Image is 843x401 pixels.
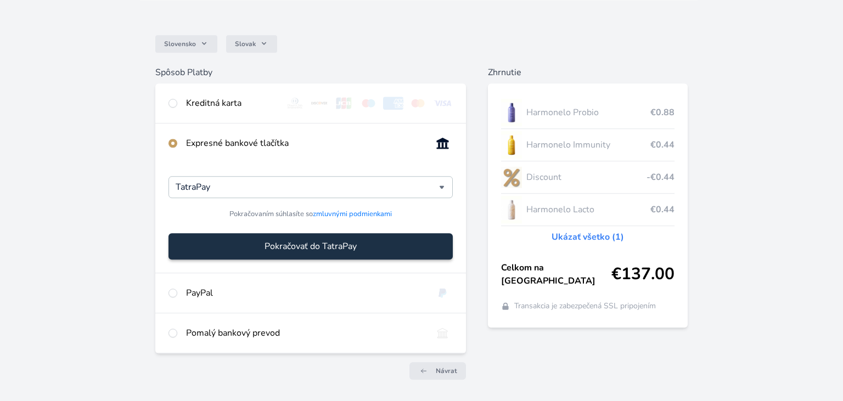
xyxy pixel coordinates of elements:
[488,66,688,79] h6: Zhrnutie
[168,176,453,198] div: TatraPay
[155,66,466,79] h6: Spôsob Platby
[334,97,354,110] img: jcb.svg
[235,39,256,48] span: Slovak
[514,301,656,312] span: Transakcia je zabezpečená SSL pripojením
[647,171,675,184] span: -€0.44
[164,39,196,48] span: Slovensko
[229,209,392,219] span: Pokračovaním súhlasíte so
[186,137,424,150] div: Expresné bankové tlačítka
[265,240,357,253] span: Pokračovať do TatraPay
[526,203,650,216] span: Harmonelo Lacto
[501,261,611,287] span: Celkom na [GEOGRAPHIC_DATA]
[650,106,675,119] span: €0.88
[526,171,647,184] span: Discount
[501,131,522,159] img: IMMUNITY_se_stinem_x-lo.jpg
[176,180,439,194] input: Vyhľadávanie...
[611,264,675,284] span: €137.00
[168,233,453,259] button: Pokračovať do TatraPay
[408,97,428,110] img: mc.svg
[310,97,330,110] img: discover.svg
[432,286,453,300] img: paypal.svg
[186,326,424,340] div: Pomalý bankový prevod
[552,230,624,244] a: Ukázať všetko (1)
[432,137,453,150] img: onlineBanking_SK.svg
[501,163,522,191] img: discount-lo.png
[650,203,675,216] span: €0.44
[226,35,277,53] button: Slovak
[501,99,522,126] img: CLEAN_PROBIO_se_stinem_x-lo.jpg
[436,366,457,375] span: Návrat
[526,106,650,119] span: Harmonelo Probio
[186,286,424,300] div: PayPal
[155,35,217,53] button: Slovensko
[432,326,453,340] img: bankTransfer_IBAN.svg
[313,209,392,219] a: zmluvnými podmienkami
[409,362,466,380] a: Návrat
[186,97,276,110] div: Kreditná karta
[383,97,403,110] img: amex.svg
[432,97,453,110] img: visa.svg
[501,196,522,223] img: CLEAN_LACTO_se_stinem_x-hi-lo.jpg
[526,138,650,151] span: Harmonelo Immunity
[285,97,305,110] img: diners.svg
[650,138,675,151] span: €0.44
[358,97,379,110] img: maestro.svg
